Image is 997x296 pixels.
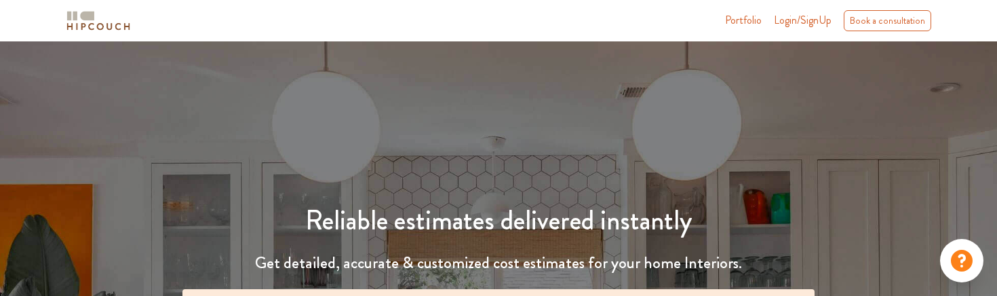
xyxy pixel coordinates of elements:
span: logo-horizontal.svg [64,5,132,36]
img: logo-horizontal.svg [64,9,132,33]
h1: Reliable estimates delivered instantly [174,204,823,237]
a: Portfolio [725,12,762,29]
div: Book a consultation [844,10,931,31]
span: Login/SignUp [774,12,832,28]
h4: Get detailed, accurate & customized cost estimates for your home Interiors. [174,253,823,273]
